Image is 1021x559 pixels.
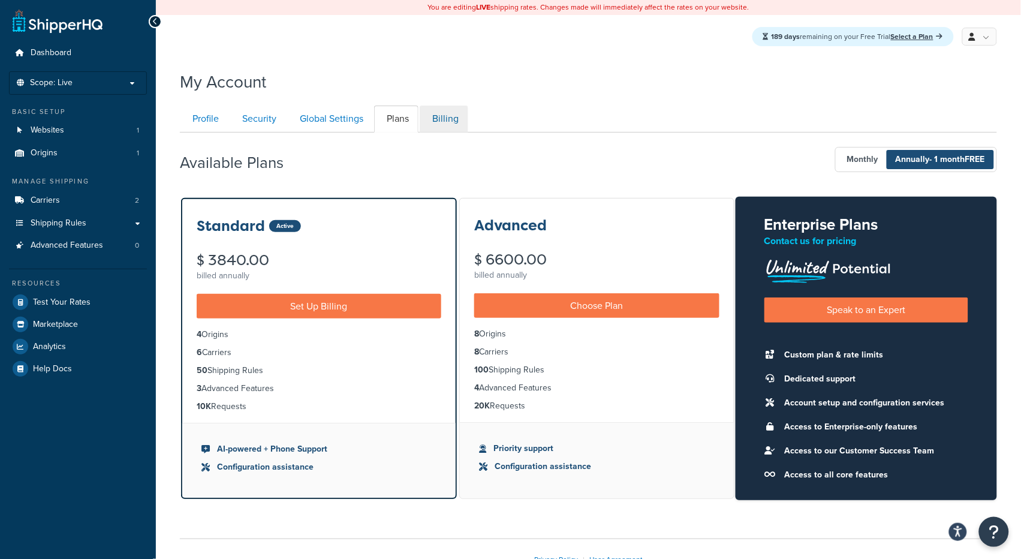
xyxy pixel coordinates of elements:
[474,293,719,318] a: Choose Plan
[197,268,441,284] div: billed annually
[230,106,286,133] a: Security
[31,48,71,58] span: Dashboard
[374,106,418,133] a: Plans
[180,106,228,133] a: Profile
[31,241,103,251] span: Advanced Features
[479,442,714,455] li: Priority support
[33,342,66,352] span: Analytics
[779,395,945,411] li: Account setup and configuration services
[197,294,441,318] a: Set Up Billing
[197,328,441,341] li: Origins
[33,297,91,308] span: Test Your Rates
[474,381,719,395] li: Advanced Features
[9,176,147,187] div: Manage Shipping
[137,148,139,158] span: 1
[33,320,78,330] span: Marketplace
[9,119,147,142] li: Websites
[764,233,968,250] p: Contact us for pricing
[197,382,201,395] strong: 3
[197,400,211,413] strong: 10K
[838,150,887,169] span: Monthly
[9,212,147,235] a: Shipping Rules
[930,153,985,166] span: - 1 month
[197,346,202,359] strong: 6
[197,328,201,341] strong: 4
[772,31,800,42] strong: 189 days
[752,27,954,46] div: remaining on your Free Trial
[201,443,436,456] li: AI-powered + Phone Support
[197,400,441,413] li: Requests
[965,153,985,166] b: FREE
[474,399,490,412] strong: 20K
[197,253,441,268] div: $ 3840.00
[201,461,436,474] li: Configuration assistance
[474,267,719,284] div: billed annually
[474,363,719,377] li: Shipping Rules
[9,142,147,164] a: Origins 1
[9,235,147,257] a: Advanced Features 0
[197,364,441,377] li: Shipping Rules
[835,147,997,172] button: Monthly Annually- 1 monthFREE
[9,190,147,212] a: Carriers 2
[31,125,64,136] span: Websites
[9,235,147,257] li: Advanced Features
[979,517,1009,547] button: Open Resource Center
[197,346,441,359] li: Carriers
[180,154,302,172] h2: Available Plans
[764,256,892,283] img: Unlimited Potential
[31,148,58,158] span: Origins
[197,364,207,377] strong: 50
[287,106,373,133] a: Global Settings
[474,345,719,359] li: Carriers
[474,327,479,340] strong: 8
[9,314,147,335] a: Marketplace
[479,460,714,473] li: Configuration assistance
[9,291,147,313] a: Test Your Rates
[420,106,468,133] a: Billing
[33,364,72,374] span: Help Docs
[9,336,147,357] a: Analytics
[779,419,945,435] li: Access to Enterprise-only features
[891,31,943,42] a: Select a Plan
[9,107,147,117] div: Basic Setup
[135,196,139,206] span: 2
[137,125,139,136] span: 1
[474,399,719,413] li: Requests
[474,381,479,394] strong: 4
[9,119,147,142] a: Websites 1
[779,371,945,387] li: Dedicated support
[9,142,147,164] li: Origins
[197,218,265,234] h3: Standard
[474,345,479,358] strong: 8
[477,2,491,13] b: LIVE
[9,190,147,212] li: Carriers
[9,358,147,380] a: Help Docs
[269,220,301,232] div: Active
[474,253,719,267] div: $ 6600.00
[779,443,945,459] li: Access to our Customer Success Team
[764,216,968,233] h2: Enterprise Plans
[31,218,86,229] span: Shipping Rules
[474,363,489,376] strong: 100
[180,70,266,94] h1: My Account
[474,327,719,341] li: Origins
[779,347,945,363] li: Custom plan & rate limits
[764,297,968,322] a: Speak to an Expert
[9,42,147,64] a: Dashboard
[135,241,139,251] span: 0
[197,382,441,395] li: Advanced Features
[474,218,547,233] h3: Advanced
[9,278,147,288] div: Resources
[13,9,103,33] a: ShipperHQ Home
[30,78,73,88] span: Scope: Live
[31,196,60,206] span: Carriers
[779,467,945,483] li: Access to all core features
[887,150,994,169] span: Annually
